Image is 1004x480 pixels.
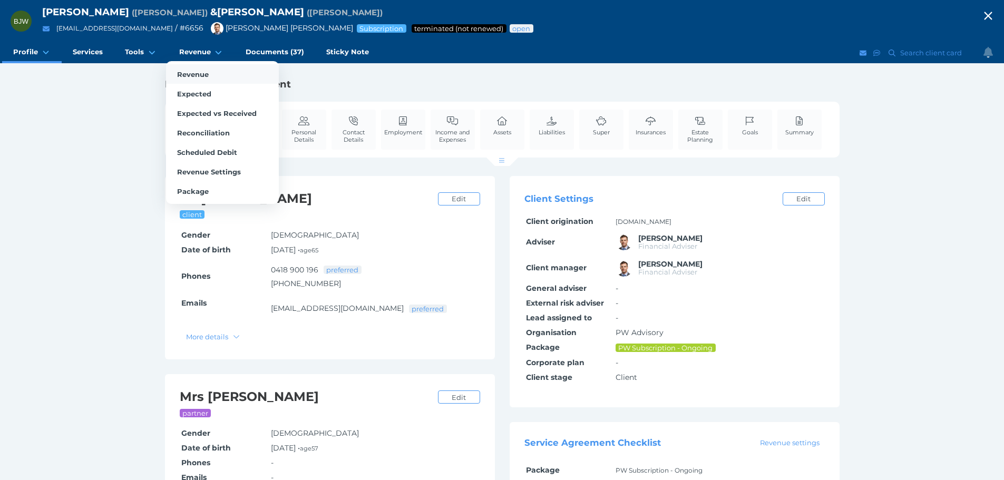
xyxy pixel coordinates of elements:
[181,428,210,438] span: Gender
[182,332,231,341] span: More details
[181,245,231,254] span: Date of birth
[382,110,425,142] a: Employment
[447,194,470,203] span: Edit
[271,279,341,288] a: [PHONE_NUMBER]
[14,17,28,25] span: BJW
[42,6,129,18] span: [PERSON_NAME]
[755,437,824,448] a: Revenue settings
[235,42,315,63] a: Documents (37)
[165,78,840,91] h1: Details and Management
[13,47,38,56] span: Profile
[539,129,565,136] span: Liabilities
[166,64,279,84] a: Revenue
[182,210,203,219] span: client
[271,443,318,453] span: [DATE] •
[181,458,210,467] span: Phones
[384,129,422,136] span: Employment
[177,187,209,195] span: Package
[414,24,504,33] span: Service package status: Not renewed
[783,192,825,205] a: Edit
[638,259,703,269] span: Brad Bond
[271,230,359,240] span: [DEMOGRAPHIC_DATA]
[493,129,511,136] span: Assets
[526,358,584,367] span: Corporate plan
[739,110,761,142] a: Goals
[616,358,618,367] span: -
[132,7,208,17] span: Preferred name
[181,271,210,281] span: Phones
[177,129,230,137] span: Reconciliation
[326,266,359,274] span: preferred
[638,242,697,250] span: Financial Adviser
[433,129,472,143] span: Income and Expenses
[590,110,612,142] a: Super
[526,342,560,352] span: Package
[526,283,587,293] span: General adviser
[524,194,593,204] span: Client Settings
[526,373,572,382] span: Client stage
[616,283,618,293] span: -
[491,110,514,142] a: Assets
[285,129,324,143] span: Personal Details
[177,109,257,117] span: Expected vs Received
[614,214,825,229] td: [DOMAIN_NAME]
[307,7,383,17] span: Preferred name
[181,298,207,308] span: Emails
[246,47,304,56] span: Documents (37)
[56,24,173,32] a: [EMAIL_ADDRESS][DOMAIN_NAME]
[271,245,318,254] span: [DATE] •
[181,443,231,453] span: Date of birth
[524,437,661,448] span: Service Agreement Checklist
[300,247,318,254] small: age 65
[2,42,62,63] a: Profile
[512,24,531,33] span: Advice status: Review not yet booked in
[593,129,610,136] span: Super
[616,313,618,322] span: -
[177,90,211,98] span: Expected
[898,48,967,57] span: Search client card
[166,84,279,103] a: Expected
[177,148,237,156] span: Scheduled Debit
[282,110,326,149] a: Personal Details
[300,445,318,452] small: age 57
[792,194,815,203] span: Edit
[785,129,814,136] span: Summary
[181,230,210,240] span: Gender
[11,11,32,32] div: Barry James Wintle
[678,110,723,149] a: Estate Planning
[884,46,967,60] button: Search client card
[168,42,235,63] a: Revenue
[536,110,568,142] a: Liabilities
[411,305,445,313] span: preferred
[638,268,697,276] span: Financial Adviser
[40,22,53,35] button: Email
[62,42,114,63] a: Services
[271,303,404,313] a: [EMAIL_ADDRESS][DOMAIN_NAME]
[326,47,369,56] span: Sticky Note
[616,328,664,337] span: PW Advisory
[616,373,637,382] span: Client
[616,233,632,250] img: Brad Bond
[210,6,304,18] span: & [PERSON_NAME]
[181,330,245,343] button: More details
[271,265,318,275] a: 0418 900 196
[438,192,480,205] a: Edit
[271,458,274,467] span: -
[616,260,632,277] img: Brad Bond
[438,390,480,404] a: Edit
[526,237,555,247] span: Adviser
[618,344,714,352] span: PW Subscription - Ongoing
[526,298,604,308] span: External risk adviser
[179,47,211,56] span: Revenue
[334,129,373,143] span: Contact Details
[447,393,470,401] span: Edit
[180,389,433,405] h2: Mrs [PERSON_NAME]
[206,23,353,33] span: [PERSON_NAME] [PERSON_NAME]
[638,233,703,243] span: Brad Bond
[166,162,279,181] a: Revenue Settings
[166,123,279,142] a: Reconciliation
[177,70,209,79] span: Revenue
[526,328,577,337] span: Organisation
[431,110,475,149] a: Income and Expenses
[180,191,433,207] h2: Mr [PERSON_NAME]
